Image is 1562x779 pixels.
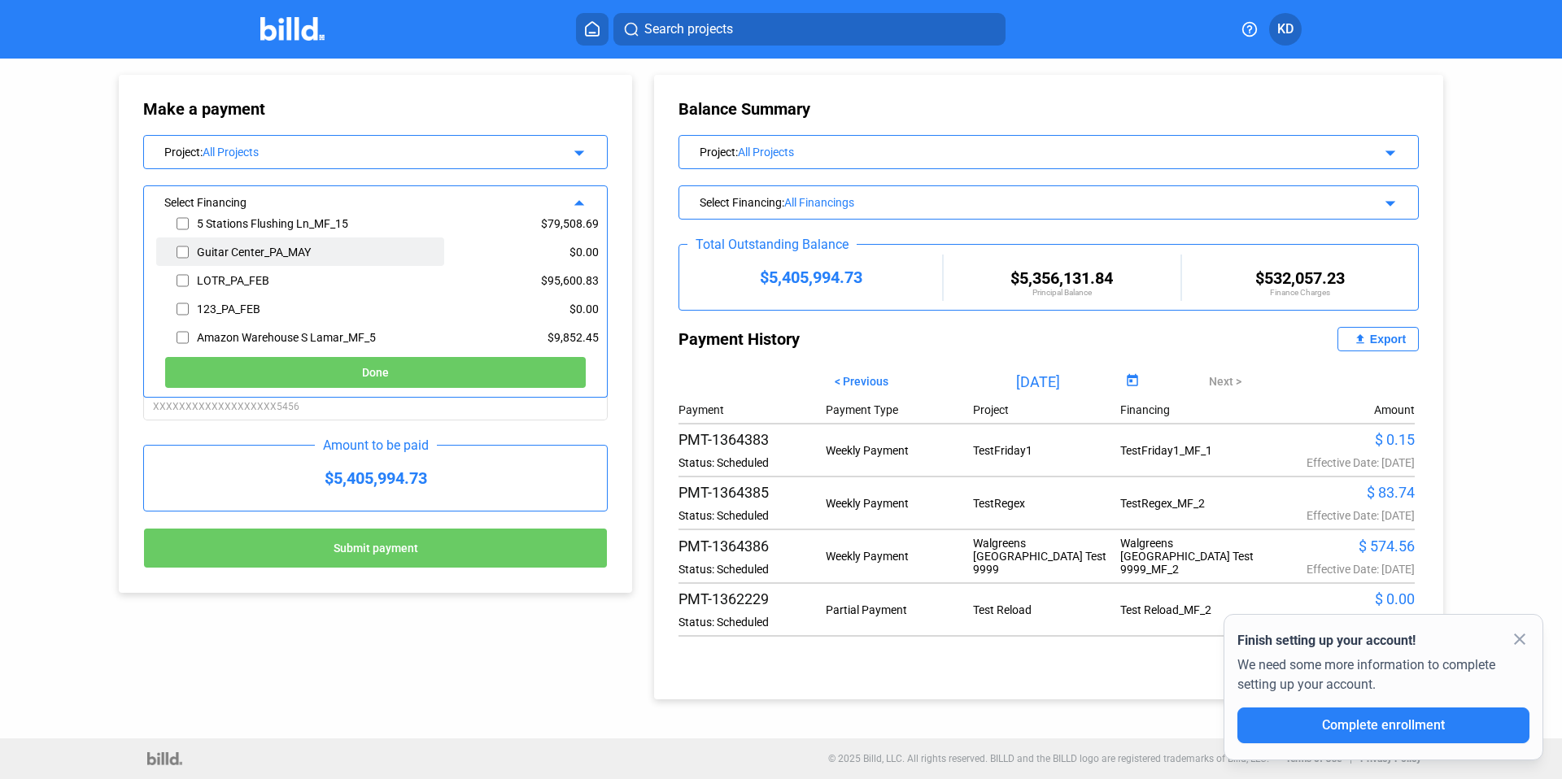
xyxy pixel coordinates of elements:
div: Export [1370,333,1406,346]
div: 5 Stations Flushing Ln_MF_15 [197,217,348,230]
div: $5,405,994.73 [144,446,607,511]
div: Amazon Warehouse S Lamar_MF_5 [197,331,376,344]
div: Select Financing [164,193,544,209]
div: $9,852.45 [444,323,599,351]
button: KD [1269,13,1302,46]
p: © 2025 Billd, LLC. All rights reserved. BILLD and the BILLD logo are registered trademarks of Bil... [828,753,1269,764]
span: Search projects [644,20,733,39]
div: Payment [678,403,826,416]
button: Search projects [613,13,1006,46]
mat-icon: arrow_drop_down [1378,141,1398,160]
div: Finish setting up your account! [1237,631,1529,651]
img: logo [147,752,182,765]
div: 123_PA_FEB [197,302,260,316]
div: Weekly Payment [826,550,973,563]
span: : [735,146,738,159]
div: Status: Scheduled [678,456,826,469]
span: Next > [1209,375,1241,388]
div: Amount to be paid [315,437,437,453]
div: Status: Scheduled [678,616,826,629]
div: $ 574.56 [1267,537,1415,555]
div: TestFriday1 [973,444,1120,457]
div: LOTR_PA_FEB [197,274,269,287]
img: Billd Company Logo [260,17,325,41]
button: Done [164,356,587,389]
div: PMT-1362229 [678,590,826,607]
div: Walgreens [GEOGRAPHIC_DATA] Test 9999_MF_2 [1120,537,1267,576]
div: $0.00 [444,294,599,323]
div: All Projects [203,146,544,159]
div: Effective Date: [DATE] [1267,456,1415,469]
span: Done [362,367,389,380]
span: < Previous [835,375,888,388]
div: $5,356,131.84 [944,268,1180,288]
div: PMT-1364385 [678,484,826,501]
div: Walgreens [GEOGRAPHIC_DATA] Test 9999 [973,537,1120,576]
div: All Projects [738,146,1328,159]
div: $ 83.74 [1267,484,1415,501]
div: TestRegex [973,497,1120,510]
div: $532,057.23 [1182,268,1418,288]
button: < Previous [822,368,901,395]
div: Balance Summary [678,99,1419,119]
div: $79,508.69 [444,209,599,237]
div: $5,405,994.73 [679,268,942,287]
div: TestRegex_MF_2 [1120,497,1267,510]
div: Guitar Center_PA_MAY [197,246,311,259]
div: Weekly Payment [826,444,973,457]
div: PMT-1364383 [678,431,826,448]
div: Finance Charges [1182,288,1418,297]
div: $0.00 [444,237,599,266]
button: Submit payment [143,528,608,568]
div: Project [973,403,1120,416]
div: All Financings [784,196,1328,209]
mat-icon: arrow_drop_down [1378,191,1398,211]
div: Project [700,142,1328,159]
div: Amount [1374,403,1415,416]
span: : [200,146,203,159]
div: Project [164,142,544,159]
div: $95,600.83 [444,266,599,294]
div: Financing [1120,403,1267,416]
div: Payment Type [826,403,973,416]
span: KD [1277,20,1294,39]
mat-icon: close [1510,629,1529,649]
button: Open calendar [1121,371,1143,393]
div: Select Financing [700,193,1328,209]
div: $ 0.00 [1267,590,1415,607]
div: We need some more information to complete setting up your account. [1237,651,1529,707]
div: Total Outstanding Balance [687,237,857,252]
div: Status: Scheduled [678,563,826,576]
div: Payment History [678,327,1049,351]
div: Test Reload [973,603,1120,616]
mat-icon: arrow_drop_down [567,141,587,160]
div: Test Reload_MF_2 [1120,603,1267,616]
div: Weekly Payment [826,497,973,510]
div: Effective Date: [DATE] [1267,563,1415,576]
div: $ 0.15 [1267,431,1415,448]
div: Partial Payment [826,603,973,616]
button: Export [1337,327,1419,351]
div: Principal Balance [944,288,1180,297]
div: Effective Date: [DATE] [1267,509,1415,522]
div: TestFriday1_MF_1 [1120,444,1267,457]
span: : [782,196,784,209]
mat-icon: file_upload [1350,329,1370,349]
span: Complete enrollment [1322,717,1445,733]
div: Status: Scheduled [678,509,826,522]
div: Make a payment [143,99,422,119]
mat-icon: arrow_drop_up [567,191,587,211]
div: PMT-1364386 [678,537,826,555]
button: Next > [1197,368,1254,395]
button: Complete enrollment [1237,707,1529,743]
span: Submit payment [334,542,418,555]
